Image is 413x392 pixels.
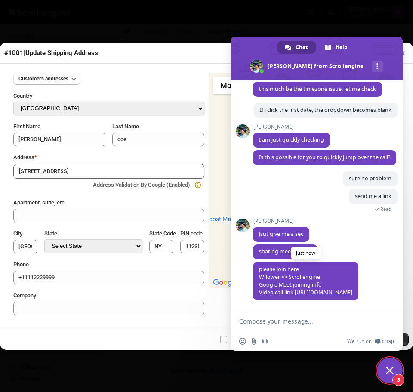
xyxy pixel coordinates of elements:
button: Update in Shopify [215,331,279,348]
span: Phone [13,261,29,268]
span: PIN code [180,230,203,237]
a: Open this area in Google Maps (opens a new window) [211,277,239,288]
span: Crisp [382,338,394,345]
span: Is this possible for you to quickly jump over the call? [259,154,390,161]
span: #1001 | Update Shipping Address [4,49,98,57]
span: 3 [392,374,404,386]
img: Google [211,277,239,288]
div: Address [13,153,204,162]
span: First Name [13,123,40,130]
a: [URL][DOMAIN_NAME] [295,289,352,296]
div: More channels [372,61,383,72]
span: Apartment, suite, etc. [13,199,66,206]
span: City [13,230,22,237]
span: Customer's addresses [18,75,68,82]
span: I am just quickly checking [259,136,324,143]
span: Company [13,292,36,299]
span: [PERSON_NAME] [253,124,330,130]
textarea: Compose your message... [239,318,375,325]
a: We run onCrisp [347,338,394,345]
span: If i click the first date, the dropdown becomes blank [260,106,391,114]
span: Jsut give me a sec [259,230,303,238]
span: We run on [347,338,372,345]
div: State [44,229,142,239]
span: [PERSON_NAME] [253,218,309,224]
span: Help [336,41,348,54]
span: Send a file [250,338,257,345]
span: sharing meeting link [259,248,311,255]
div: Chat [277,41,316,54]
span: Insert an emoji [239,338,246,345]
span: Chat [296,41,308,54]
div: Close chat [377,358,403,383]
button: Customer's addresses [13,73,80,85]
span: send me a link [355,192,391,200]
span: Audio message [262,338,268,345]
div: Help [317,41,356,54]
div: Country [13,92,204,102]
span: sure no problem [349,175,391,182]
span: Address Validation By Google (Enabled) [93,182,190,188]
input: Enter a address [13,164,204,179]
span: Last Name [112,123,139,130]
span: State Code [149,230,176,237]
span: this much be the timezone issue. let me check [259,85,376,93]
span: Read [380,206,391,212]
button: Show street map [213,77,243,94]
span: please join here: Wflower <> Scrollengine Google Meet joining info Video call link: [259,265,352,296]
